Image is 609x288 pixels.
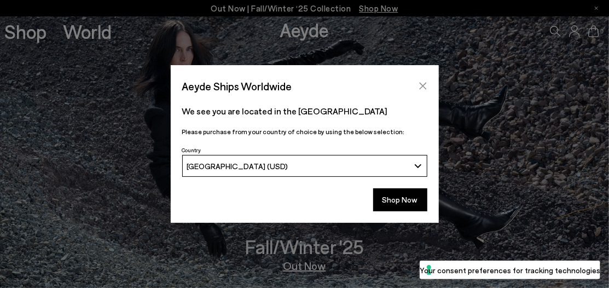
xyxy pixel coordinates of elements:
label: Your consent preferences for tracking technologies [420,264,600,276]
p: Please purchase from your country of choice by using the below selection: [182,126,427,137]
span: Aeyde Ships Worldwide [182,77,292,96]
p: We see you are located in the [GEOGRAPHIC_DATA] [182,105,427,118]
span: [GEOGRAPHIC_DATA] (USD) [187,162,288,171]
button: Shop Now [373,188,427,211]
span: Country [182,147,201,153]
button: Close [415,78,431,94]
button: Your consent preferences for tracking technologies [420,261,600,279]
